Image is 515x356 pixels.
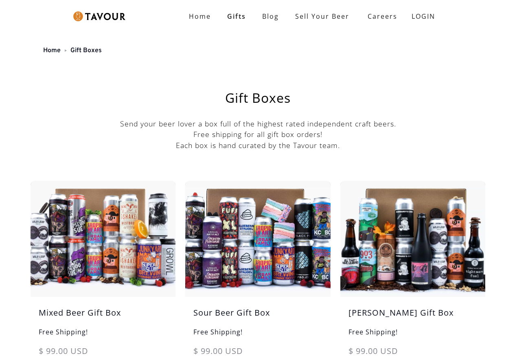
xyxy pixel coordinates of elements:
[43,46,61,55] a: Home
[31,307,175,327] h5: Mixed Beer Gift Box
[70,46,102,55] a: Gift Boxes
[403,8,443,24] a: LOGIN
[357,5,403,28] a: Careers
[254,8,287,24] a: Blog
[219,8,254,24] a: Gifts
[368,8,397,24] strong: Careers
[340,307,485,327] h5: [PERSON_NAME] Gift Box
[31,327,175,345] h6: Free Shipping!
[51,91,465,104] h1: Gift Boxes
[181,8,219,24] a: Home
[340,327,485,345] h6: Free Shipping!
[185,307,330,327] h5: Sour Beer Gift Box
[31,118,485,150] p: Send your beer lover a box full of the highest rated independent craft beers. Free shipping for a...
[185,327,330,345] h6: Free Shipping!
[287,8,357,24] a: Sell Your Beer
[189,12,211,21] strong: Home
